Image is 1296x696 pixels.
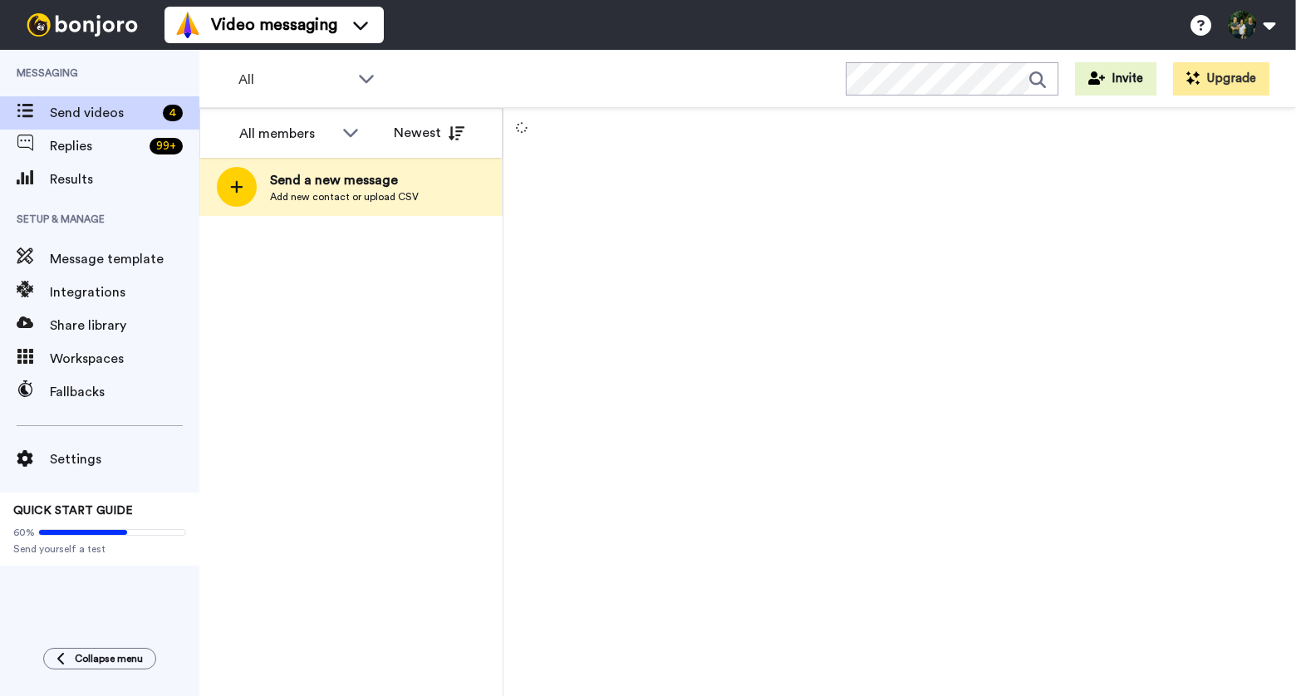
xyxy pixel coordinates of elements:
span: Send yourself a test [13,542,186,556]
img: bj-logo-header-white.svg [20,13,145,37]
img: vm-color.svg [174,12,201,38]
span: Replies [50,136,143,156]
span: Settings [50,449,199,469]
button: Newest [381,116,477,149]
span: Video messaging [211,13,337,37]
span: Integrations [50,282,199,302]
span: 60% [13,526,35,539]
span: All [238,70,350,90]
button: Collapse menu [43,648,156,669]
button: Invite [1075,62,1156,96]
span: Results [50,169,199,189]
button: Upgrade [1173,62,1269,96]
span: QUICK START GUIDE [13,505,133,517]
span: Fallbacks [50,382,199,402]
span: Send videos [50,103,156,123]
span: Send a new message [270,170,419,190]
div: All members [239,124,334,144]
span: Message template [50,249,199,269]
span: Collapse menu [75,652,143,665]
div: 99 + [150,138,183,154]
span: Share library [50,316,199,336]
span: Add new contact or upload CSV [270,190,419,203]
div: 4 [163,105,183,121]
span: Workspaces [50,349,199,369]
